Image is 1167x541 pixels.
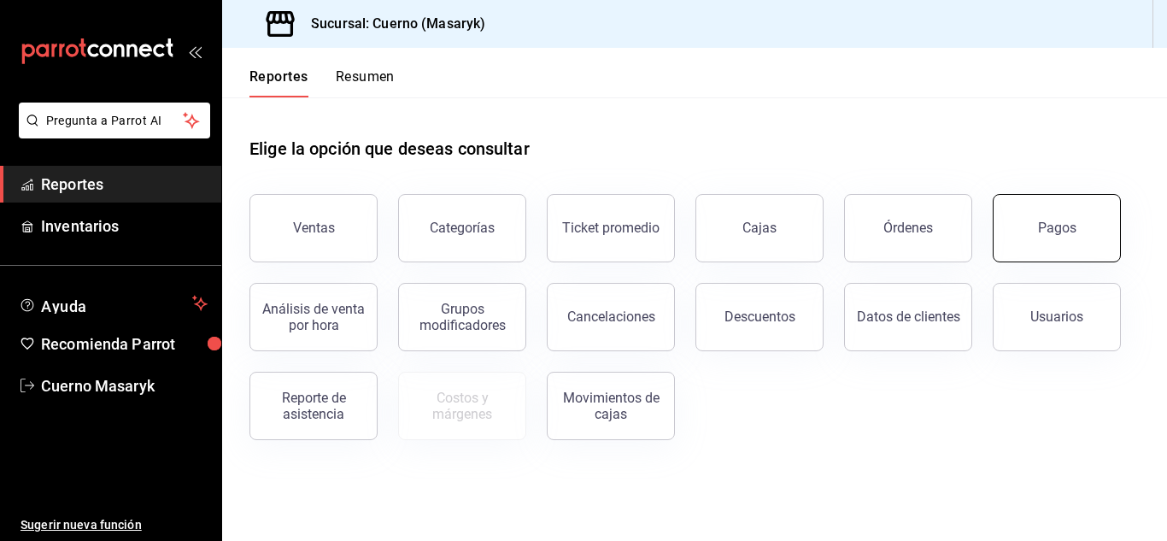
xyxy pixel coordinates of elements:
button: Pagos [993,194,1121,262]
div: Descuentos [724,309,795,325]
button: Descuentos [695,283,824,351]
button: Usuarios [993,283,1121,351]
button: Resumen [336,68,395,97]
button: Ticket promedio [547,194,675,262]
button: Análisis de venta por hora [249,283,378,351]
button: Cancelaciones [547,283,675,351]
button: Contrata inventarios para ver este reporte [398,372,526,440]
button: open_drawer_menu [188,44,202,58]
span: Recomienda Parrot [41,332,208,356]
span: Inventarios [41,215,208,238]
h1: Elige la opción que deseas consultar [249,136,530,162]
button: Reporte de asistencia [249,372,378,440]
div: Costos y márgenes [409,390,515,422]
h3: Sucursal: Cuerno (Masaryk) [297,14,485,34]
div: Cancelaciones [567,309,655,325]
button: Cajas [695,194,824,262]
div: Usuarios [1030,309,1083,325]
div: Reporte de asistencia [261,390,367,422]
span: Reportes [41,173,208,196]
div: Categorías [430,220,495,236]
button: Movimientos de cajas [547,372,675,440]
div: navigation tabs [249,68,395,97]
div: Órdenes [883,220,933,236]
a: Pregunta a Parrot AI [12,124,210,142]
span: Sugerir nueva función [21,516,208,534]
button: Pregunta a Parrot AI [19,103,210,138]
button: Datos de clientes [844,283,972,351]
span: Ayuda [41,293,185,314]
div: Grupos modificadores [409,301,515,333]
button: Reportes [249,68,308,97]
span: Pregunta a Parrot AI [46,112,184,130]
span: Cuerno Masaryk [41,374,208,397]
div: Datos de clientes [857,309,960,325]
button: Ventas [249,194,378,262]
button: Grupos modificadores [398,283,526,351]
div: Movimientos de cajas [558,390,664,422]
div: Pagos [1038,220,1076,236]
button: Categorías [398,194,526,262]
div: Análisis de venta por hora [261,301,367,333]
div: Ticket promedio [562,220,660,236]
div: Cajas [742,220,777,236]
div: Ventas [293,220,335,236]
button: Órdenes [844,194,972,262]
